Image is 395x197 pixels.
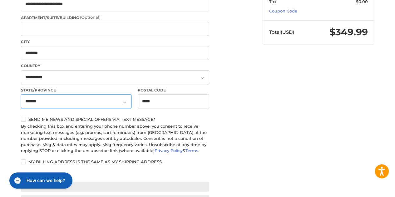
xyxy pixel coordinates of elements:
a: Terms [185,148,198,153]
label: My billing address is the same as my shipping address. [21,159,209,164]
a: Privacy Policy [155,148,183,153]
span: $349.99 [329,26,368,38]
label: Postal Code [138,87,210,93]
label: Send me news and special offers via text message* [21,117,209,122]
a: Coupon Code [269,8,297,13]
span: Total (USD) [269,29,294,35]
label: State/Province [21,87,131,93]
small: (Optional) [80,15,101,20]
label: Apartment/Suite/Building [21,14,209,21]
iframe: Gorgias live chat messenger [6,170,74,191]
div: By checking this box and entering your phone number above, you consent to receive marketing text ... [21,123,209,154]
label: Country [21,63,209,69]
label: City [21,39,209,45]
iframe: Google Customer Reviews [343,180,395,197]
